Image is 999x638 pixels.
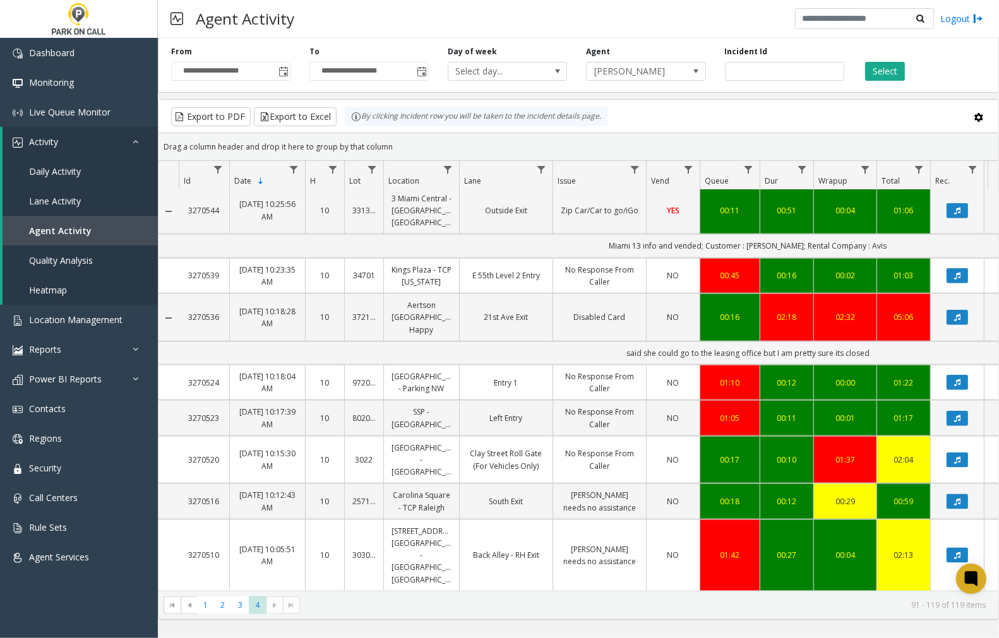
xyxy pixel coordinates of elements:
a: 00:00 [822,377,869,389]
img: infoIcon.svg [351,112,361,122]
a: 10 [313,204,337,216]
a: Heatmap [3,275,158,305]
span: Date [234,175,251,186]
a: YES [654,204,692,216]
a: Vend Filter Menu [680,161,697,178]
button: Export to PDF [171,107,251,126]
a: 00:11 [768,412,806,424]
a: 00:17 [708,454,752,466]
span: Go to the first page [167,600,177,610]
span: Page 3 [232,596,249,613]
a: Queue Filter Menu [740,161,757,178]
span: YES [667,205,679,216]
span: Contacts [29,403,66,415]
span: [PERSON_NAME] [587,62,681,80]
a: [DATE] 10:12:43 AM [237,489,297,513]
a: Collapse Details [159,206,179,216]
span: NO [667,377,679,388]
span: Id [184,175,191,186]
a: No Response From Caller [561,370,638,394]
span: Page 2 [214,596,231,613]
a: H Filter Menu [325,161,342,178]
a: [DATE] 10:05:51 AM [237,543,297,567]
a: 01:42 [708,549,752,561]
a: 10 [313,549,337,561]
div: 01:06 [885,204,923,216]
a: E 55th Level 2 Entry [467,269,545,281]
a: 3022 [352,454,376,466]
a: [PERSON_NAME] needs no assistance [561,543,638,567]
label: Agent [586,46,610,57]
a: Aertson [GEOGRAPHIC_DATA] Happy [392,299,452,336]
div: 02:13 [885,549,923,561]
div: 00:51 [768,204,806,216]
a: [DATE] 10:18:04 AM [237,370,297,394]
img: 'icon' [13,553,23,563]
a: [DATE] 10:18:28 AM [237,305,297,329]
a: 00:01 [822,412,869,424]
a: [GEOGRAPHIC_DATA] - Parking NW [392,370,452,394]
span: NO [667,550,679,560]
span: Wrapup [818,175,847,186]
a: NO [654,549,692,561]
a: 3270510 [186,549,222,561]
a: 00:10 [768,454,806,466]
span: Rec. [935,175,950,186]
a: Location Filter Menu [440,161,457,178]
a: NO [654,269,692,281]
a: 00:45 [708,269,752,281]
a: Logout [940,12,983,25]
a: 3 Miami Central - [GEOGRAPHIC_DATA] [GEOGRAPHIC_DATA] [392,192,452,229]
div: 00:29 [822,495,869,507]
a: 02:18 [768,311,806,323]
a: 00:12 [768,495,806,507]
a: NO [654,311,692,323]
img: 'icon' [13,493,23,504]
span: Lane [464,175,481,186]
div: 01:05 [708,412,752,424]
img: logout [973,12,983,25]
a: Id Filter Menu [210,161,227,178]
a: 00:18 [708,495,752,507]
a: 01:22 [885,377,923,389]
span: Rule Sets [29,521,67,533]
a: Date Filter Menu [285,161,302,178]
a: Activity [3,127,158,157]
span: Agent Services [29,551,89,563]
a: 303032 [352,549,376,561]
span: Total [882,175,900,186]
button: Select [865,62,905,81]
span: Call Centers [29,492,78,504]
span: Heatmap [29,284,67,296]
a: 00:16 [708,311,752,323]
span: Issue [558,175,576,186]
div: 00:16 [768,269,806,281]
div: 00:11 [708,204,752,216]
a: 01:37 [822,454,869,466]
div: Data table [159,161,998,591]
img: 'icon' [13,375,23,385]
a: NO [654,495,692,507]
label: Day of week [448,46,497,57]
span: Go to the previous page [181,596,198,614]
a: 3270536 [186,311,222,323]
a: SSP - [GEOGRAPHIC_DATA] [392,406,452,430]
a: 00:02 [822,269,869,281]
span: Vend [651,175,669,186]
h3: Agent Activity [189,3,301,34]
a: 257160 [352,495,376,507]
a: 10 [313,454,337,466]
a: 3270516 [186,495,222,507]
a: [GEOGRAPHIC_DATA] - [GEOGRAPHIC_DATA] [392,442,452,478]
div: 00:59 [885,495,923,507]
span: Daily Activity [29,165,81,177]
a: Carolina Square - TCP Raleigh [392,489,452,513]
img: 'icon' [13,434,23,444]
